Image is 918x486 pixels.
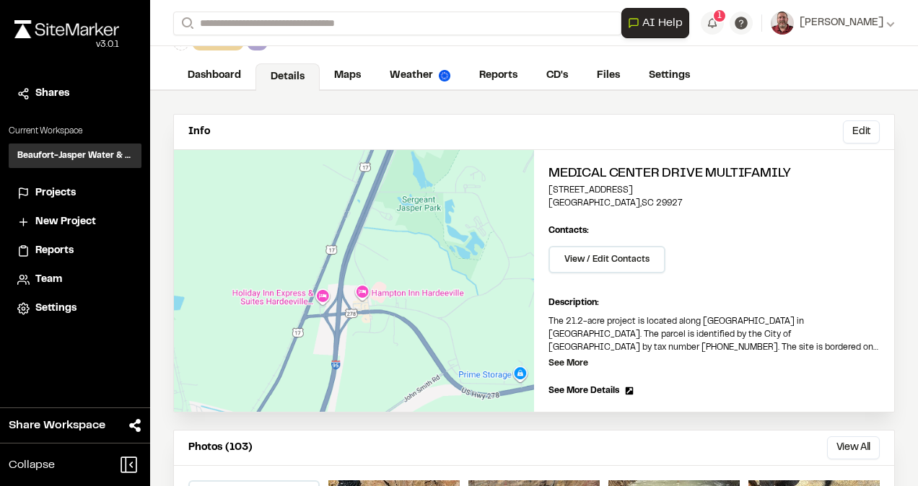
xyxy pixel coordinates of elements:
[320,62,375,89] a: Maps
[188,440,253,456] p: Photos (103)
[439,70,450,81] img: precipai.png
[548,246,665,273] button: View / Edit Contacts
[634,62,704,89] a: Settings
[17,185,133,201] a: Projects
[582,62,634,89] a: Files
[17,301,133,317] a: Settings
[188,124,210,140] p: Info
[9,417,105,434] span: Share Workspace
[548,184,880,197] p: [STREET_ADDRESS]
[800,15,883,31] span: [PERSON_NAME]
[17,243,133,259] a: Reports
[14,38,119,51] div: Oh geez...please don't...
[35,272,62,288] span: Team
[548,224,589,237] p: Contacts:
[548,296,880,309] p: Description:
[14,20,119,38] img: rebrand.png
[9,125,141,138] p: Current Workspace
[17,214,133,230] a: New Project
[9,456,55,474] span: Collapse
[621,8,689,38] button: Open AI Assistant
[701,12,724,35] button: 1
[255,63,320,91] a: Details
[173,12,199,35] button: Search
[548,164,880,184] h2: Medical Center Drive Multifamily
[548,315,880,354] p: The 21.2-acre project is located along [GEOGRAPHIC_DATA] in [GEOGRAPHIC_DATA]. The parcel is iden...
[17,149,133,162] h3: Beaufort-Jasper Water & Sewer Authority
[35,301,76,317] span: Settings
[35,214,96,230] span: New Project
[771,12,895,35] button: [PERSON_NAME]
[717,9,722,22] span: 1
[548,357,588,370] p: See More
[621,8,695,38] div: Open AI Assistant
[771,12,794,35] img: User
[548,384,619,397] span: See More Details
[465,62,532,89] a: Reports
[173,62,255,89] a: Dashboard
[827,436,880,459] button: View All
[375,62,465,89] a: Weather
[548,197,880,210] p: [GEOGRAPHIC_DATA] , SC 29927
[532,62,582,89] a: CD's
[17,86,133,102] a: Shares
[35,243,74,259] span: Reports
[35,185,76,201] span: Projects
[17,272,133,288] a: Team
[35,86,69,102] span: Shares
[642,14,683,32] span: AI Help
[843,120,880,143] button: Edit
